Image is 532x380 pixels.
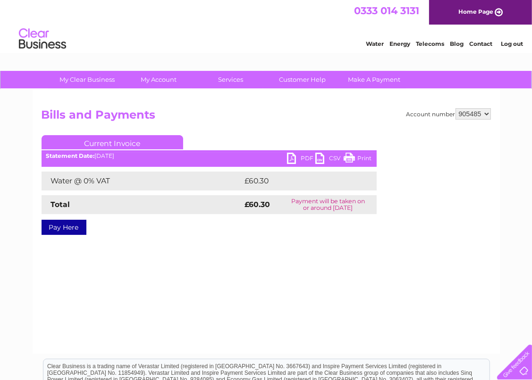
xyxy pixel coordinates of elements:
a: Telecoms [416,40,444,47]
a: Energy [389,40,410,47]
td: £60.30 [243,172,358,190]
a: CSV [315,153,344,166]
a: Print [344,153,372,166]
a: Customer Help [263,71,341,88]
div: Account number [406,108,491,120]
b: Statement Date: [46,152,95,159]
a: Current Invoice [42,135,183,149]
td: Payment will be taken on or around [DATE] [280,195,377,214]
a: My Clear Business [48,71,126,88]
a: Services [192,71,270,88]
a: Log out [501,40,523,47]
div: Clear Business is a trading name of Verastar Limited (registered in [GEOGRAPHIC_DATA] No. 3667643... [43,5,490,46]
strong: £60.30 [245,200,270,209]
a: My Account [120,71,198,88]
a: PDF [287,153,315,166]
a: 0333 014 3131 [354,5,419,17]
a: Water [366,40,384,47]
img: logo.png [18,25,67,53]
a: Pay Here [42,220,86,235]
div: [DATE] [42,153,377,159]
a: Contact [469,40,492,47]
td: Water @ 0% VAT [42,172,243,190]
a: Blog [450,40,464,47]
strong: Total [51,200,70,209]
a: Make A Payment [335,71,413,88]
h2: Bills and Payments [42,108,491,126]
